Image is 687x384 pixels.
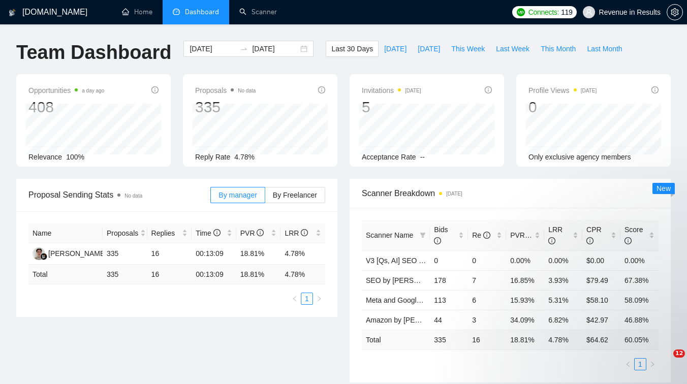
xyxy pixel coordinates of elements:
span: By Freelancer [273,191,317,199]
button: [DATE] [379,41,412,57]
span: right [316,296,322,302]
td: 178 [430,270,468,290]
span: 119 [561,7,572,18]
div: 408 [28,98,104,117]
span: Dashboard [185,8,219,16]
button: [DATE] [412,41,446,57]
span: 4.78% [234,153,255,161]
span: This Week [451,43,485,54]
span: info-circle [301,229,308,236]
span: Re [472,231,490,239]
span: Time [196,229,220,237]
button: Last Month [581,41,628,57]
input: End date [252,43,298,54]
img: logo [9,5,16,21]
span: info-circle [257,229,264,236]
span: -- [420,153,425,161]
span: Proposals [195,84,256,97]
span: Invitations [362,84,421,97]
span: Last Month [587,43,622,54]
div: 335 [195,98,256,117]
span: Only exclusive agency members [528,153,631,161]
td: Total [362,330,430,349]
td: 6 [468,290,506,310]
span: Reply Rate [195,153,230,161]
button: Last Week [490,41,535,57]
th: Replies [147,223,192,243]
li: 1 [301,293,313,305]
td: 4.78 % [280,265,325,284]
td: 0.00% [506,250,544,270]
span: info-circle [548,237,555,244]
td: 335 [103,243,147,265]
span: LRR [548,226,563,245]
button: right [313,293,325,305]
th: Name [28,223,103,243]
div: 0 [528,98,597,117]
time: [DATE] [405,88,421,93]
td: 16 [147,265,192,284]
li: Previous Page [622,358,634,370]
a: homeHome [122,8,152,16]
span: Scanner Name [366,231,413,239]
iframe: To enrich screen reader interactions, please activate Accessibility in Grammarly extension settings [652,349,677,374]
span: New [657,184,671,193]
li: Next Page [313,293,325,305]
span: PVR [510,231,534,239]
a: setting [667,8,683,16]
span: Score [624,226,643,245]
time: [DATE] [581,88,597,93]
time: [DATE] [446,191,462,197]
td: 16 [468,330,506,349]
span: Relevance [28,153,62,161]
span: left [625,361,631,367]
td: Total [28,265,103,284]
span: CPR [586,226,602,245]
time: a day ago [82,88,104,93]
span: info-circle [318,86,325,93]
td: 00:13:09 [192,243,236,265]
span: setting [667,8,682,16]
span: PVR [240,229,264,237]
td: 3 [468,310,506,330]
h1: Team Dashboard [16,41,171,65]
td: 0 [468,250,506,270]
td: 67.38% [620,270,659,290]
td: 44 [430,310,468,330]
td: $0.00 [582,250,620,270]
span: info-circle [651,86,659,93]
td: 113 [430,290,468,310]
span: Proposals [107,228,138,239]
span: 100% [66,153,84,161]
span: filter [418,228,428,243]
td: 4.78% [280,243,325,265]
span: left [292,296,298,302]
td: 18.81% [236,243,281,265]
td: 0 [430,250,468,270]
span: to [240,45,248,53]
span: This Month [541,43,576,54]
span: Proposal Sending Stats [28,188,210,201]
button: right [646,358,659,370]
img: gigradar-bm.png [40,253,47,260]
button: This Week [446,41,490,57]
span: info-circle [483,232,490,239]
span: info-circle [485,86,492,93]
td: 16.85% [506,270,544,290]
button: setting [667,4,683,20]
th: Proposals [103,223,147,243]
span: [DATE] [418,43,440,54]
span: info-circle [213,229,221,236]
span: Profile Views [528,84,597,97]
span: By manager [218,191,257,199]
span: info-circle [586,237,594,244]
span: dashboard [173,8,180,15]
span: Acceptance Rate [362,153,416,161]
td: 335 [430,330,468,349]
span: filter [420,232,426,238]
li: 1 [634,358,646,370]
td: 18.81 % [236,265,281,284]
td: 16 [147,243,192,265]
td: 00:13:09 [192,265,236,284]
img: upwork-logo.png [517,8,525,16]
